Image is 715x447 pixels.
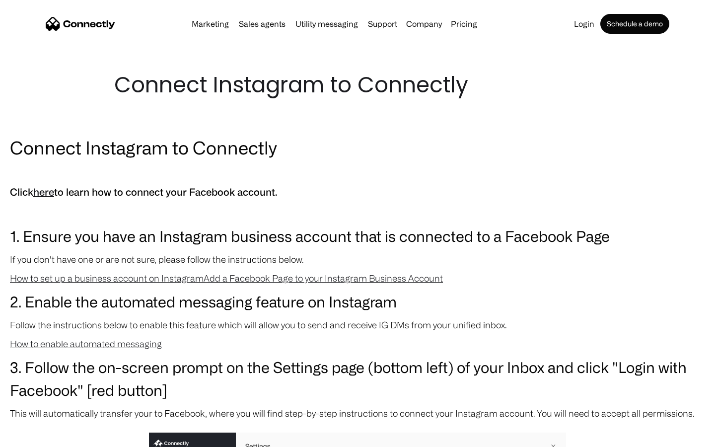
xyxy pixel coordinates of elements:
[10,406,705,420] p: This will automatically transfer your to Facebook, where you will find step-by-step instructions ...
[600,14,669,34] a: Schedule a demo
[10,165,705,179] p: ‍
[10,339,162,349] a: How to enable automated messaging
[10,252,705,266] p: If you don't have one or are not sure, please follow the instructions below.
[33,186,54,198] a: here
[20,430,60,444] ul: Language list
[447,20,481,28] a: Pricing
[10,135,705,160] h2: Connect Instagram to Connectly
[188,20,233,28] a: Marketing
[10,430,60,444] aside: Language selected: English
[10,224,705,247] h3: 1. Ensure you have an Instagram business account that is connected to a Facebook Page
[364,20,401,28] a: Support
[204,273,443,283] a: Add a Facebook Page to your Instagram Business Account
[570,20,598,28] a: Login
[10,290,705,313] h3: 2. Enable the automated messaging feature on Instagram
[10,273,204,283] a: How to set up a business account on Instagram
[406,17,442,31] div: Company
[10,206,705,220] p: ‍
[10,318,705,332] p: Follow the instructions below to enable this feature which will allow you to send and receive IG ...
[235,20,289,28] a: Sales agents
[291,20,362,28] a: Utility messaging
[10,184,705,201] h5: Click to learn how to connect your Facebook account.
[114,70,601,100] h1: Connect Instagram to Connectly
[10,356,705,401] h3: 3. Follow the on-screen prompt on the Settings page (bottom left) of your Inbox and click "Login ...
